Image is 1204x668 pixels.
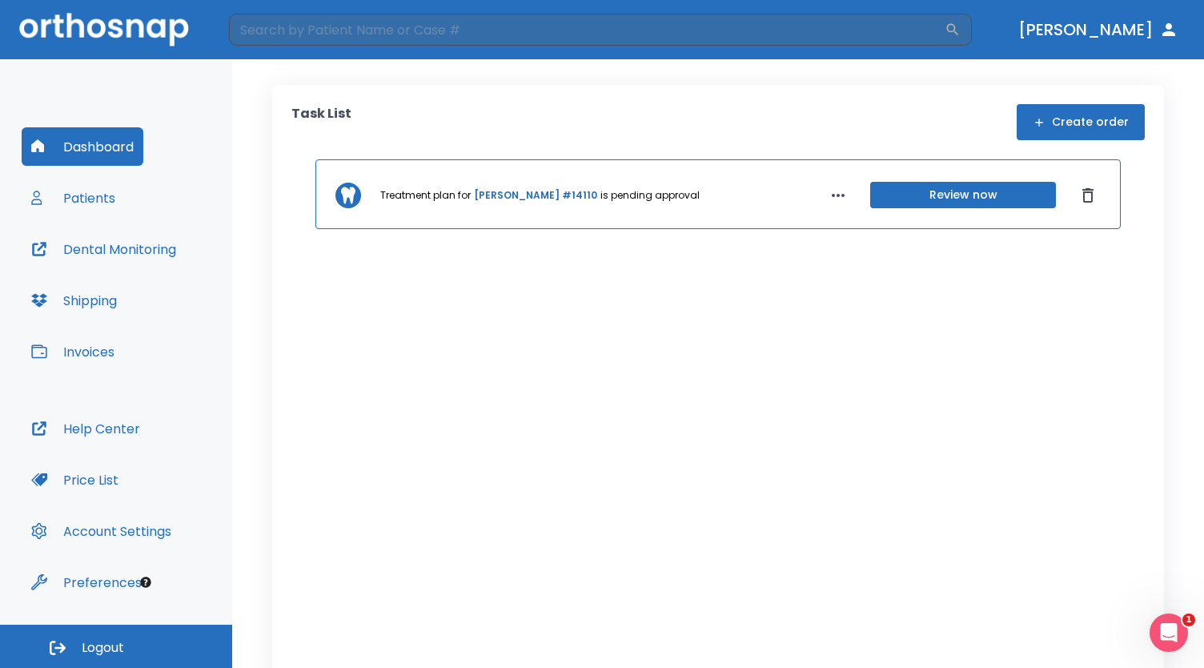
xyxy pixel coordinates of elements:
span: Logout [82,639,124,657]
button: Price List [22,461,128,499]
a: [PERSON_NAME] #14110 [474,188,597,203]
div: Tooltip anchor [138,575,153,590]
input: Search by Patient Name or Case # [229,14,945,46]
button: Shipping [22,281,126,320]
button: Help Center [22,409,150,448]
iframe: Intercom live chat [1150,614,1188,652]
p: is pending approval [600,188,700,203]
button: [PERSON_NAME] [1012,15,1185,44]
button: Dashboard [22,127,143,166]
span: 1 [1182,614,1195,626]
img: Orthosnap [19,13,189,46]
button: Preferences [22,563,151,602]
button: Invoices [22,332,124,371]
button: Dismiss [1075,183,1101,208]
p: Treatment plan for [380,188,471,203]
button: Review now [870,182,1056,208]
p: Task List [291,104,351,140]
button: Dental Monitoring [22,230,186,268]
button: Account Settings [22,512,181,550]
button: Patients [22,179,125,217]
button: Create order [1017,104,1145,140]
